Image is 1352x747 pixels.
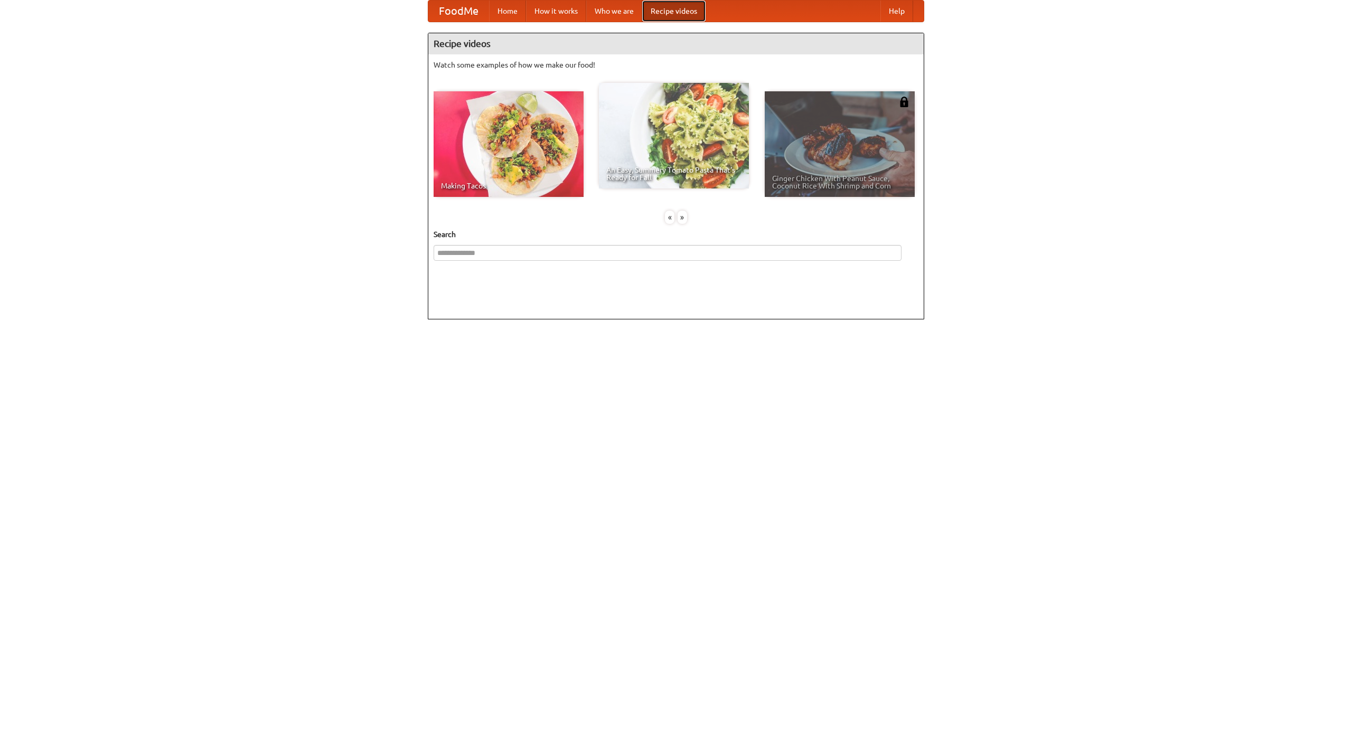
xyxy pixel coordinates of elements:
a: FoodMe [428,1,489,22]
a: Who we are [586,1,642,22]
a: Recipe videos [642,1,706,22]
span: Making Tacos [441,182,576,190]
img: 483408.png [899,97,909,107]
p: Watch some examples of how we make our food! [434,60,918,70]
div: « [665,211,674,224]
a: An Easy, Summery Tomato Pasta That's Ready for Fall [599,83,749,188]
h5: Search [434,229,918,240]
div: » [678,211,687,224]
span: An Easy, Summery Tomato Pasta That's Ready for Fall [606,166,741,181]
h4: Recipe videos [428,33,924,54]
a: Help [880,1,913,22]
a: Home [489,1,526,22]
a: Making Tacos [434,91,584,197]
a: How it works [526,1,586,22]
